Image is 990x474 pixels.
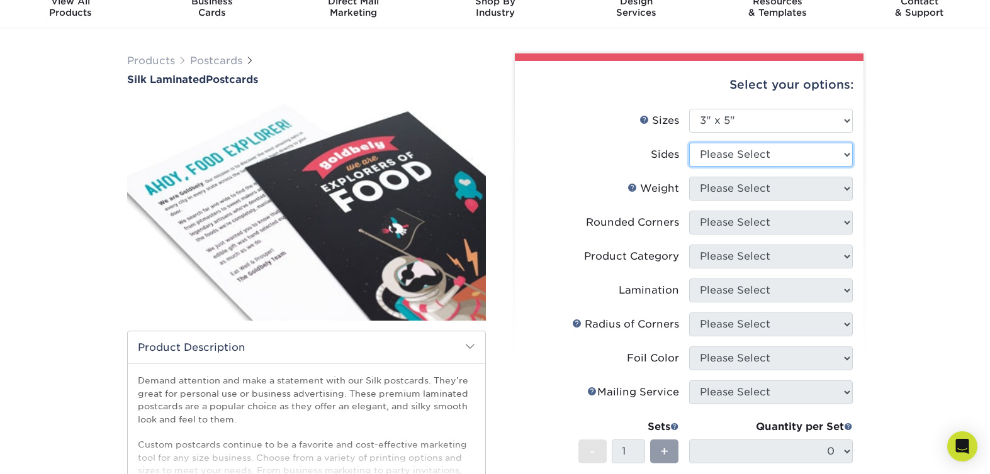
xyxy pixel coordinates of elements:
[525,61,853,109] div: Select your options:
[586,215,679,230] div: Rounded Corners
[587,385,679,400] div: Mailing Service
[660,442,668,461] span: +
[639,113,679,128] div: Sizes
[127,74,486,85] a: Silk LaminatedPostcards
[689,419,853,434] div: Quantity per Set
[584,249,679,264] div: Product Category
[127,74,206,85] span: Silk Laminated
[127,87,486,334] img: Silk Laminated 01
[651,147,679,162] div: Sides
[128,331,485,363] h2: Product Description
[947,431,977,461] div: Open Intercom Messenger
[590,442,595,461] span: -
[127,74,486,85] h1: Postcards
[572,317,679,332] div: Radius of Corners
[627,181,679,196] div: Weight
[619,283,679,298] div: Lamination
[190,55,242,67] a: Postcards
[578,419,679,434] div: Sets
[127,55,175,67] a: Products
[627,351,679,366] div: Foil Color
